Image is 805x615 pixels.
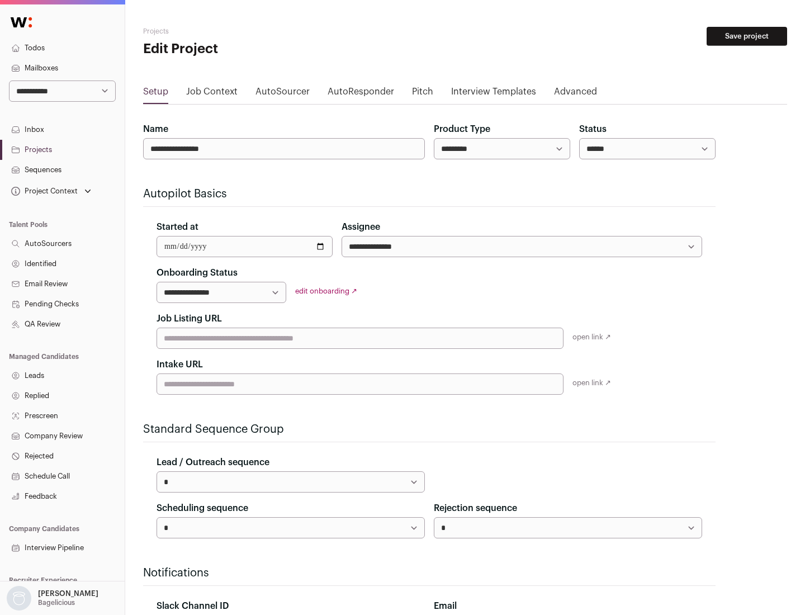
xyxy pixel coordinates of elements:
[143,40,358,58] h1: Edit Project
[157,599,229,613] label: Slack Channel ID
[143,565,716,581] h2: Notifications
[157,502,248,515] label: Scheduling sequence
[342,220,380,234] label: Assignee
[9,187,78,196] div: Project Context
[451,85,536,103] a: Interview Templates
[434,502,517,515] label: Rejection sequence
[4,586,101,611] button: Open dropdown
[434,122,490,136] label: Product Type
[186,85,238,103] a: Job Context
[143,27,358,36] h2: Projects
[412,85,433,103] a: Pitch
[554,85,597,103] a: Advanced
[38,589,98,598] p: [PERSON_NAME]
[143,422,716,437] h2: Standard Sequence Group
[157,312,222,325] label: Job Listing URL
[255,85,310,103] a: AutoSourcer
[157,266,238,280] label: Onboarding Status
[295,287,357,295] a: edit onboarding ↗
[143,85,168,103] a: Setup
[143,122,168,136] label: Name
[157,358,203,371] label: Intake URL
[7,586,31,611] img: nopic.png
[707,27,787,46] button: Save project
[9,183,93,199] button: Open dropdown
[157,220,198,234] label: Started at
[434,599,702,613] div: Email
[157,456,269,469] label: Lead / Outreach sequence
[328,85,394,103] a: AutoResponder
[38,598,75,607] p: Bagelicious
[143,186,716,202] h2: Autopilot Basics
[579,122,607,136] label: Status
[4,11,38,34] img: Wellfound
